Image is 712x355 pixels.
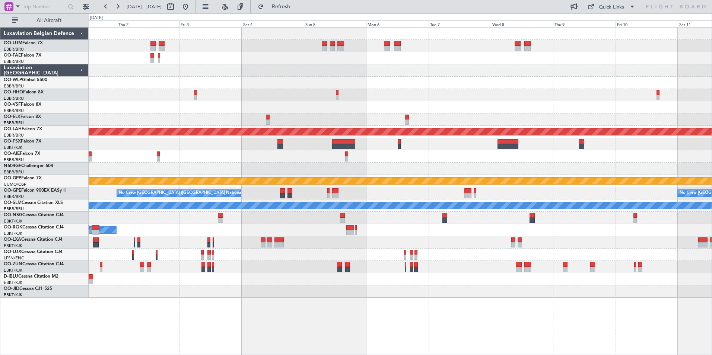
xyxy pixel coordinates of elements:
a: EBBR/BRU [4,206,24,212]
a: EBBR/BRU [4,108,24,113]
a: OO-FAEFalcon 7X [4,53,41,58]
a: OO-HHOFalcon 8X [4,90,44,95]
div: Sat 4 [242,20,304,27]
a: OO-FSXFalcon 7X [4,139,41,144]
a: EBBR/BRU [4,169,24,175]
span: OO-LAH [4,127,22,131]
span: N604GF [4,164,21,168]
span: OO-FAE [4,53,21,58]
span: OO-FSX [4,139,21,144]
span: OO-ELK [4,115,20,119]
a: OO-LUXCessna Citation CJ4 [4,250,63,254]
a: OO-VSFFalcon 8X [4,102,41,107]
div: Fri 3 [179,20,241,27]
a: OO-JIDCessna CJ1 525 [4,287,52,291]
span: D-IBLU [4,274,18,279]
span: OO-NSG [4,213,22,217]
a: EBBR/BRU [4,96,24,101]
button: Quick Links [584,1,639,13]
a: EBBR/BRU [4,120,24,126]
a: EBBR/BRU [4,132,24,138]
span: All Aircraft [19,18,79,23]
span: OO-WLP [4,78,22,82]
a: EBBR/BRU [4,47,24,52]
div: Mon 6 [366,20,428,27]
span: Refresh [266,4,297,9]
span: OO-LUX [4,250,21,254]
a: OO-LAHFalcon 7X [4,127,42,131]
span: OO-AIE [4,151,20,156]
a: EBBR/BRU [4,83,24,89]
a: LFSN/ENC [4,255,24,261]
span: OO-JID [4,287,19,291]
div: Sun 5 [304,20,366,27]
a: OO-LUMFalcon 7X [4,41,43,45]
a: OO-SLMCessna Citation XLS [4,201,63,205]
div: Quick Links [599,4,624,11]
button: Refresh [254,1,299,13]
a: EBKT/KJK [4,268,22,273]
a: OO-ELKFalcon 8X [4,115,41,119]
a: OO-ROKCessna Citation CJ4 [4,225,64,230]
a: EBKT/KJK [4,145,22,150]
a: OO-AIEFalcon 7X [4,151,40,156]
span: OO-ZUN [4,262,22,266]
input: Trip Number [23,1,66,12]
div: [DATE] [90,15,103,21]
div: Tue 7 [429,20,491,27]
span: OO-GPE [4,188,21,193]
a: EBKT/KJK [4,292,22,298]
span: OO-LUM [4,41,22,45]
div: Thu 9 [553,20,615,27]
a: EBKT/KJK [4,280,22,285]
a: OO-WLPGlobal 5500 [4,78,47,82]
span: [DATE] - [DATE] [127,3,162,10]
a: EBBR/BRU [4,157,24,163]
a: N604GFChallenger 604 [4,164,53,168]
span: OO-SLM [4,201,22,205]
span: OO-VSF [4,102,21,107]
a: OO-LXACessna Citation CJ4 [4,237,63,242]
a: EBKT/KJK [4,218,22,224]
a: OO-GPPFalcon 7X [4,176,42,180]
a: EBKT/KJK [4,231,22,236]
a: UUMO/OSF [4,182,26,187]
a: EBKT/KJK [4,243,22,249]
span: OO-HHO [4,90,23,95]
div: Thu 2 [117,20,179,27]
div: No Crew [GEOGRAPHIC_DATA] ([GEOGRAPHIC_DATA] National) [119,188,244,199]
span: OO-GPP [4,176,21,180]
div: Fri 10 [616,20,678,27]
a: OO-GPEFalcon 900EX EASy II [4,188,66,193]
button: All Aircraft [8,15,81,26]
a: EBBR/BRU [4,194,24,199]
a: D-IBLUCessna Citation M2 [4,274,58,279]
span: OO-LXA [4,237,21,242]
div: Wed 8 [491,20,553,27]
a: OO-ZUNCessna Citation CJ4 [4,262,64,266]
span: OO-ROK [4,225,22,230]
a: EBBR/BRU [4,59,24,64]
a: OO-NSGCessna Citation CJ4 [4,213,64,217]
